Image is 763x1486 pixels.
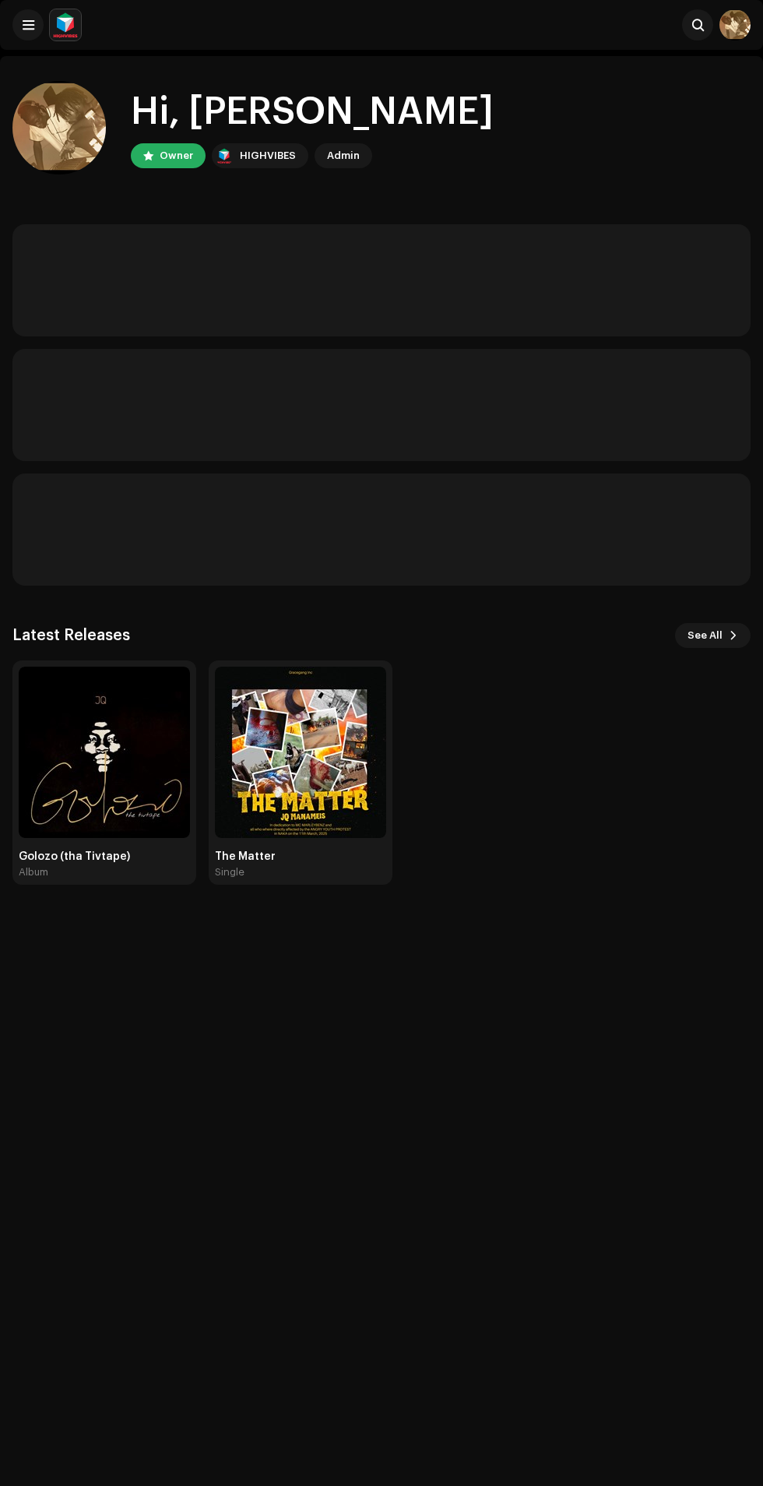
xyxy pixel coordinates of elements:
[215,667,386,838] img: 0d7c635e-f5b3-4e1c-8bc9-8eb90f4ffe63
[50,9,81,40] img: feab3aad-9b62-475c-8caf-26f15a9573ee
[131,87,494,137] div: Hi, [PERSON_NAME]
[19,850,190,863] div: Golozo (tha Tivtape)
[215,146,234,165] img: feab3aad-9b62-475c-8caf-26f15a9573ee
[12,623,130,648] h3: Latest Releases
[19,866,48,879] div: Album
[240,146,296,165] div: HIGHVIBES
[12,81,106,174] img: a84dfe7f-a68e-4fff-a8a4-8e911a1efd4e
[215,850,386,863] div: The Matter
[215,866,244,879] div: Single
[687,620,723,651] span: See All
[327,146,360,165] div: Admin
[719,9,751,40] img: a84dfe7f-a68e-4fff-a8a4-8e911a1efd4e
[160,146,193,165] div: Owner
[19,667,190,838] img: 29c402dd-fdaa-4b23-8a69-70f0ec90fc46
[675,623,751,648] button: See All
